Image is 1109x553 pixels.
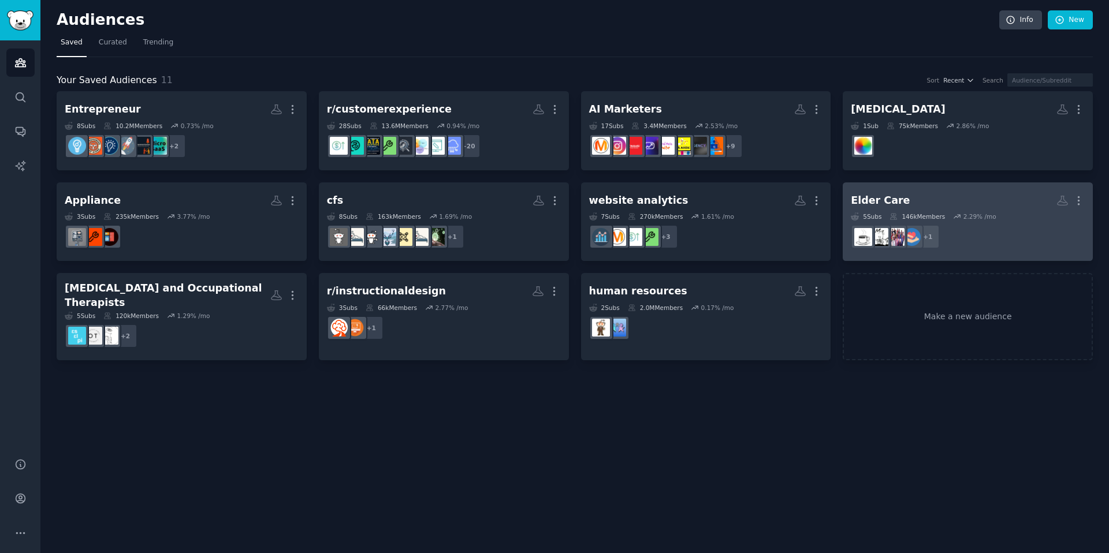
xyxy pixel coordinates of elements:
[589,212,620,221] div: 7 Sub s
[851,122,879,130] div: 1 Sub
[95,33,131,57] a: Curated
[624,137,642,155] img: AI_Marketing_Strategy
[628,304,683,312] div: 2.0M Members
[439,212,472,221] div: 1.69 % /mo
[68,228,86,246] img: Appliances
[943,76,974,84] button: Recent
[113,324,137,348] div: + 2
[916,225,940,249] div: + 1
[362,137,380,155] img: LearnDataAnalytics
[701,304,734,312] div: 0.17 % /mo
[870,228,888,246] img: AustinElderCare
[99,38,127,48] span: Curated
[843,91,1093,170] a: [MEDICAL_DATA]1Sub75kMembers2.86% /moAutism_Parenting
[851,193,910,208] div: Elder Care
[330,137,348,155] img: ConversionRateOpt
[57,11,999,29] h2: Audiences
[330,319,348,337] img: instructionaldesign
[427,137,445,155] img: web_design
[57,33,87,57] a: Saved
[65,193,121,208] div: Appliance
[65,212,95,221] div: 3 Sub s
[851,102,946,117] div: [MEDICAL_DATA]
[346,228,364,246] img: cfsme
[673,137,691,155] img: DigitalMarketingHelp
[68,327,86,345] img: slp
[581,273,831,360] a: human resources2Subs2.0MMembers0.17% /moAskHRhumanresources
[327,304,358,312] div: 3 Sub s
[589,193,689,208] div: website analytics
[1048,10,1093,30] a: New
[84,327,102,345] img: OccupationalTherapy
[983,76,1003,84] div: Search
[327,102,452,117] div: r/customerexperience
[370,122,429,130] div: 13.6M Members
[319,273,569,360] a: r/instructionaldesign3Subs66kMembers2.77% /mo+1elearninginstructionaldesign
[181,122,214,130] div: 0.73 % /mo
[427,228,445,246] img: covidlonghaulers
[327,284,446,298] div: r/instructionaldesign
[366,304,417,312] div: 66k Members
[843,182,1093,261] a: Elder Care5Subs146kMembers2.29% /mo+1CaregiverSupportAgingParentsAustinElderCareeldercare
[319,182,569,261] a: cfs8Subs163kMembers1.69% /mo+1covidlonghaulersmecfschronicfatiguecfsScotlandcfsrecoverycfsmecfs
[101,327,118,345] img: SpeechTherapy
[854,228,872,246] img: eldercare
[689,137,707,155] img: agency
[84,228,102,246] img: appliancerepair
[943,76,964,84] span: Recent
[581,182,831,261] a: website analytics7Subs270kMembers1.61% /mo+3growthConversionRateOptGoogleAnalyticsanalytics
[628,212,683,221] div: 270k Members
[162,134,186,158] div: + 2
[366,212,421,221] div: 163k Members
[65,102,141,117] div: Entrepreneur
[631,122,686,130] div: 3.4M Members
[177,212,210,221] div: 3.77 % /mo
[589,284,687,298] div: human resources
[362,228,380,246] img: cfsrecovery
[84,137,102,155] img: EntrepreneurRideAlong
[592,319,610,337] img: humanresources
[456,134,481,158] div: + 20
[851,212,881,221] div: 5 Sub s
[117,137,135,155] img: startups
[608,137,626,155] img: InstagramMarketing
[68,137,86,155] img: Entrepreneur
[327,122,362,130] div: 28 Sub s
[589,122,624,130] div: 17 Sub s
[101,228,118,246] img: ApplianceAdvice
[705,122,738,130] div: 2.53 % /mo
[7,10,34,31] img: GummySearch logo
[103,212,159,221] div: 235k Members
[701,212,734,221] div: 1.61 % /mo
[440,225,464,249] div: + 1
[705,137,723,155] img: DigitalMarketingHack
[446,122,479,130] div: 0.94 % /mo
[1007,73,1093,87] input: Audience/Subreddit
[592,228,610,246] img: analytics
[581,91,831,170] a: AI Marketers17Subs3.4MMembers2.53% /mo+9DigitalMarketingHackagencyDigitalMarketingHelpSocialMedia...
[395,228,412,246] img: chronicfatigue
[903,228,921,246] img: CaregiverSupport
[641,137,658,155] img: SocialMediaLounge
[927,76,940,84] div: Sort
[843,273,1093,360] a: Make a new audience
[359,316,384,340] div: + 1
[890,212,945,221] div: 146k Members
[327,193,343,208] div: cfs
[395,137,412,155] img: businessanalyst
[641,228,658,246] img: growth
[589,102,662,117] div: AI Marketers
[65,312,95,320] div: 5 Sub s
[854,137,872,155] img: Autism_Parenting
[143,38,173,48] span: Trending
[57,273,307,360] a: [MEDICAL_DATA] and Occupational Therapists5Subs120kMembers1.29% /mo+2SpeechTherapyOccupationalThe...
[346,319,364,337] img: elearning
[999,10,1042,30] a: Info
[133,137,151,155] img: EntrepreneurConnect
[963,212,996,221] div: 2.29 % /mo
[443,137,461,155] img: SaaS
[61,38,83,48] span: Saved
[378,137,396,155] img: growth
[608,319,626,337] img: AskHR
[101,137,118,155] img: Entrepreneurship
